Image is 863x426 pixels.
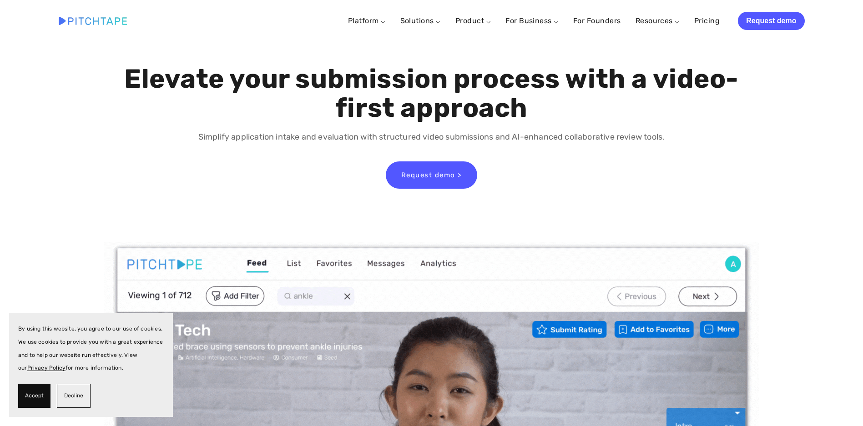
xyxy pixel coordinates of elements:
[386,161,477,189] a: Request demo >
[455,16,491,25] a: Product ⌵
[122,65,741,123] h1: Elevate your submission process with a video-first approach
[122,130,741,144] p: Simplify application intake and evaluation with structured video submissions and AI-enhanced coll...
[9,313,173,417] section: Cookie banner
[348,16,386,25] a: Platform ⌵
[505,16,559,25] a: For Business ⌵
[18,322,164,375] p: By using this website, you agree to our use of cookies. We use cookies to provide you with a grea...
[573,13,621,29] a: For Founders
[400,16,441,25] a: Solutions ⌵
[57,384,91,408] button: Decline
[636,16,680,25] a: Resources ⌵
[25,389,44,402] span: Accept
[59,17,127,25] img: Pitchtape | Video Submission Management Software
[694,13,720,29] a: Pricing
[27,365,66,371] a: Privacy Policy
[64,389,83,402] span: Decline
[18,384,50,408] button: Accept
[738,12,804,30] a: Request demo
